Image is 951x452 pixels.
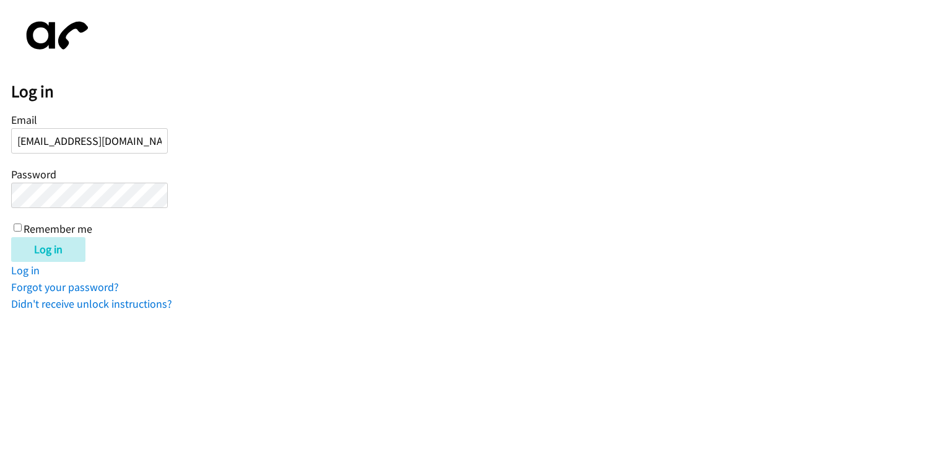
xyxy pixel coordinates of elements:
a: Log in [11,263,40,277]
h2: Log in [11,81,951,102]
a: Forgot your password? [11,280,119,294]
input: Log in [11,237,85,262]
img: aphone-8a226864a2ddd6a5e75d1ebefc011f4aa8f32683c2d82f3fb0802fe031f96514.svg [11,11,98,60]
a: Didn't receive unlock instructions? [11,297,172,311]
label: Remember me [24,222,92,236]
label: Email [11,113,37,127]
label: Password [11,167,56,181]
